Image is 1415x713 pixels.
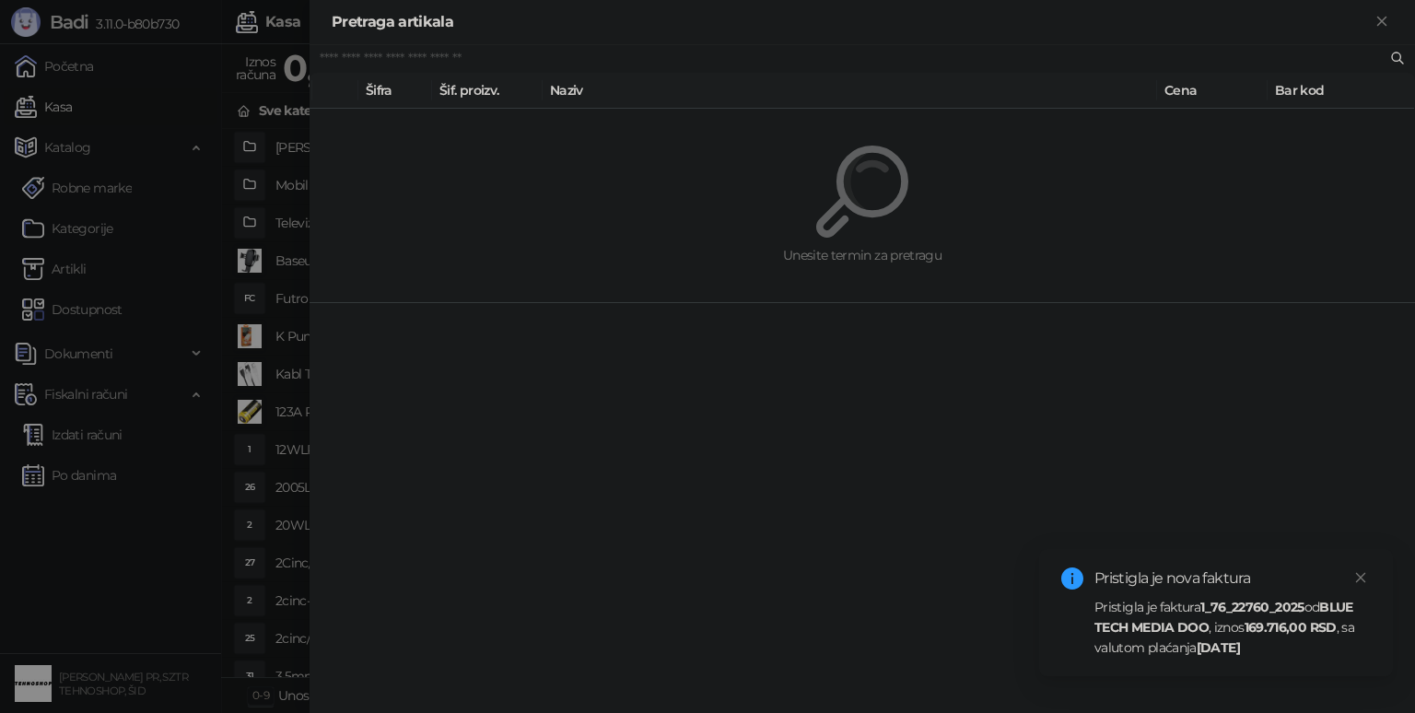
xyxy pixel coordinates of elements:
th: Bar kod [1268,73,1415,109]
strong: 169.716,00 RSD [1245,619,1337,636]
strong: BLUE TECH MEDIA DOO [1094,599,1353,636]
span: close [1354,571,1367,584]
th: Cena [1157,73,1268,109]
strong: [DATE] [1197,639,1240,656]
div: Unesite termin za pretragu [354,245,1371,265]
strong: 1_76_22760_2025 [1200,599,1304,615]
img: Pretraga [816,146,908,238]
th: Šif. proizv. [432,73,543,109]
div: Pretraga artikala [332,11,1371,33]
th: Naziv [543,73,1157,109]
div: Pristigla je nova faktura [1094,567,1371,590]
a: Close [1351,567,1371,588]
span: info-circle [1061,567,1083,590]
button: Zatvori [1371,11,1393,33]
div: Pristigla je faktura od , iznos , sa valutom plaćanja [1094,597,1371,658]
th: Šifra [358,73,432,109]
